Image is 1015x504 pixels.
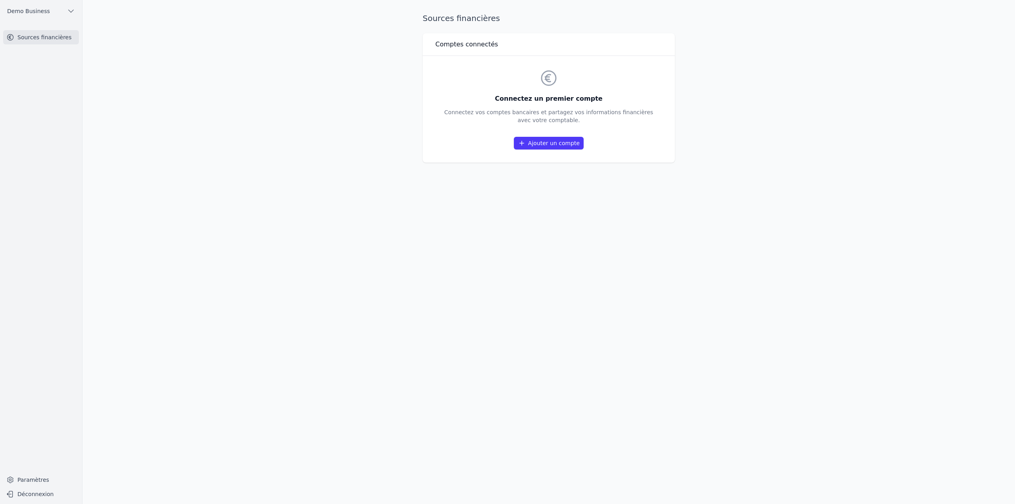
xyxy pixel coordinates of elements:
a: Ajouter un compte [514,137,584,149]
h3: Comptes connectés [435,40,498,49]
button: Demo Business [3,5,79,17]
button: Déconnexion [3,488,79,500]
span: Demo Business [7,7,50,15]
a: Paramètres [3,473,79,486]
h1: Sources financières [423,13,500,24]
h3: Connectez un premier compte [444,94,653,103]
p: Connectez vos comptes bancaires et partagez vos informations financières avec votre comptable. [444,108,653,124]
a: Sources financières [3,30,79,44]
